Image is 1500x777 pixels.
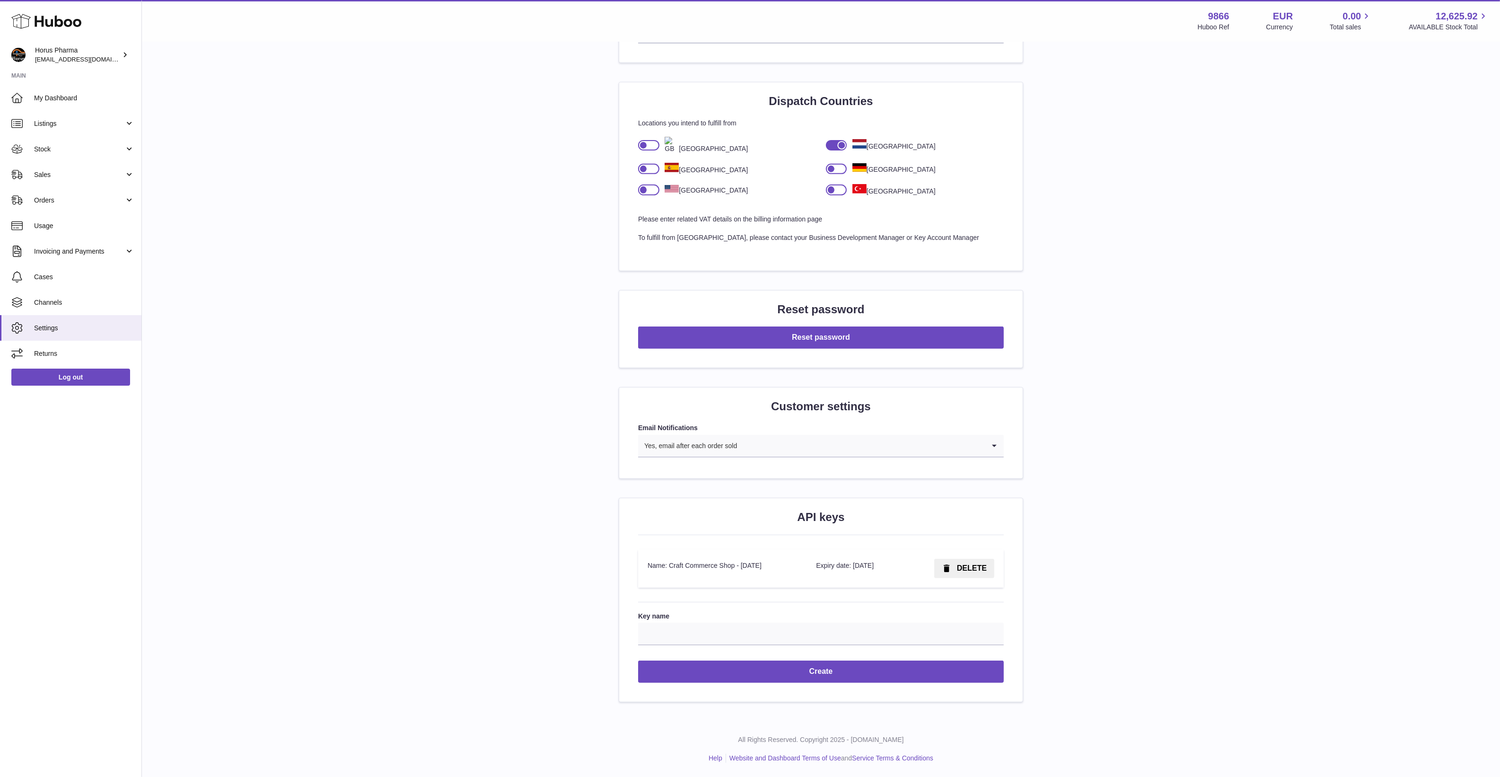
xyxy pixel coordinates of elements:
[638,435,737,457] span: Yes, email after each order sold
[638,94,1004,109] h2: Dispatch Countries
[34,170,124,179] span: Sales
[852,754,933,762] a: Service Terms & Conditions
[659,137,748,153] div: [GEOGRAPHIC_DATA]
[34,247,124,256] span: Invoicing and Payments
[665,163,679,172] img: ES
[709,754,722,762] a: Help
[149,735,1492,744] p: All Rights Reserved. Copyright 2025 - [DOMAIN_NAME]
[34,196,124,205] span: Orders
[11,48,26,62] img: internalAdmin-9866@internal.huboo.com
[665,137,679,153] img: GB
[35,46,120,64] div: Horus Pharma
[34,273,134,282] span: Cases
[34,94,134,103] span: My Dashboard
[659,185,748,195] div: [GEOGRAPHIC_DATA]
[638,334,1004,341] a: Reset password
[1409,10,1489,32] a: 12,625.92 AVAILABLE Stock Total
[847,184,935,196] div: [GEOGRAPHIC_DATA]
[1330,23,1372,32] span: Total sales
[34,119,124,128] span: Listings
[638,435,1004,458] div: Search for option
[638,549,807,588] td: Name: Craft Commerce Shop - [DATE]
[638,119,1004,128] p: Locations you intend to fulfill from
[726,754,933,763] li: and
[34,349,134,358] span: Returns
[1436,10,1478,23] span: 12,625.92
[729,754,841,762] a: Website and Dashboard Terms of Use
[1330,10,1372,32] a: 0.00 Total sales
[934,559,994,578] button: DELETE
[659,163,748,175] div: [GEOGRAPHIC_DATA]
[638,510,1004,525] h2: API keys
[11,369,130,386] a: Log out
[1409,23,1489,32] span: AVAILABLE Stock Total
[852,184,867,194] img: TR
[638,215,1004,224] p: Please enter related VAT details on the billing information page
[34,298,134,307] span: Channels
[1198,23,1229,32] div: Huboo Ref
[847,139,935,151] div: [GEOGRAPHIC_DATA]
[852,163,867,172] img: DE
[1266,23,1293,32] div: Currency
[665,185,679,193] img: US
[638,302,1004,317] h2: Reset password
[638,424,1004,433] label: Email Notifications
[638,233,1004,242] p: To fulfill from [GEOGRAPHIC_DATA], please contact your Business Development Manager or Key Accoun...
[34,221,134,230] span: Usage
[1208,10,1229,23] strong: 9866
[34,145,124,154] span: Stock
[35,55,139,63] span: [EMAIL_ADDRESS][DOMAIN_NAME]
[638,661,1004,683] button: Create
[34,324,134,333] span: Settings
[1273,10,1293,23] strong: EUR
[638,612,1004,621] label: Key name
[852,139,867,149] img: NL
[737,435,985,457] input: Search for option
[638,327,1004,349] button: Reset password
[807,549,904,588] td: Expiry date: [DATE]
[638,399,1004,414] h2: Customer settings
[1343,10,1361,23] span: 0.00
[847,163,935,174] div: [GEOGRAPHIC_DATA]
[957,564,987,572] span: DELETE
